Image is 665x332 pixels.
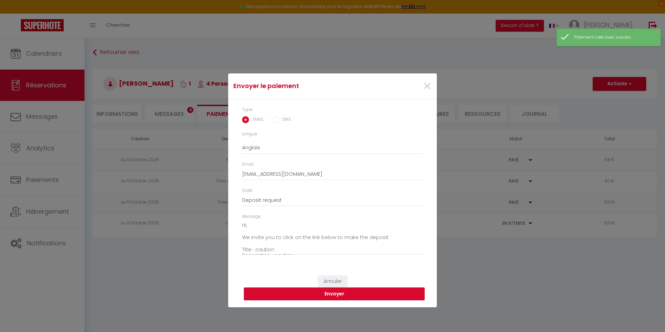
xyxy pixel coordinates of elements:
label: Message [242,213,261,220]
div: Paiement créé avec succès [574,34,654,41]
button: Envoyer [244,287,425,301]
span: × [423,76,432,97]
label: Email [242,161,254,168]
label: SMS [279,116,291,124]
button: Close [423,79,432,94]
h4: Envoyer le paiement [233,81,362,91]
button: Annuler [318,276,347,287]
label: Type [242,106,253,113]
label: EMAIL [249,116,264,124]
label: Langue [242,131,257,137]
label: Sujet [242,187,253,194]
